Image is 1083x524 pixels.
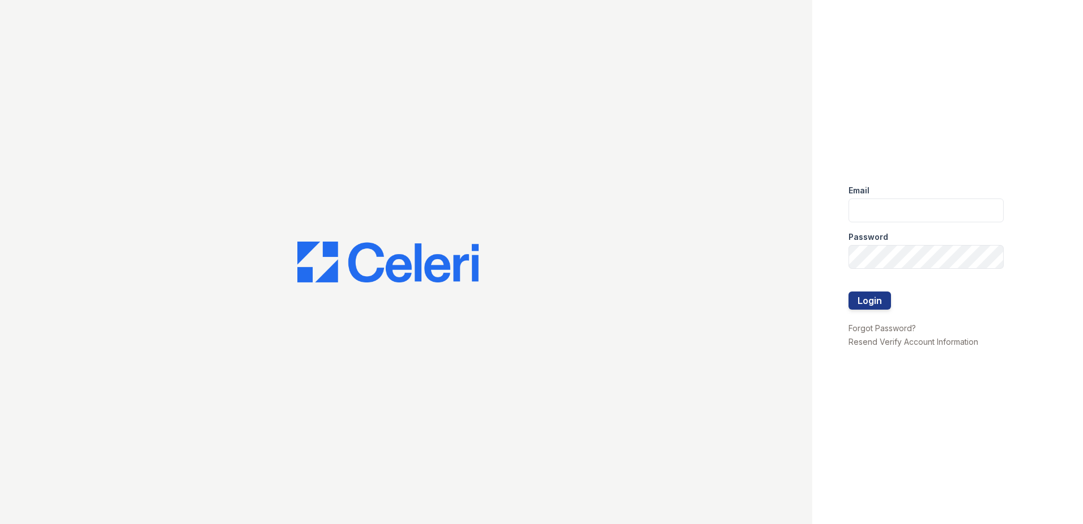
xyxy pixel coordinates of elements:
[849,337,978,346] a: Resend Verify Account Information
[849,323,916,333] a: Forgot Password?
[849,291,891,310] button: Login
[849,231,888,243] label: Password
[849,185,869,196] label: Email
[297,242,479,282] img: CE_Logo_Blue-a8612792a0a2168367f1c8372b55b34899dd931a85d93a1a3d3e32e68fde9ad4.png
